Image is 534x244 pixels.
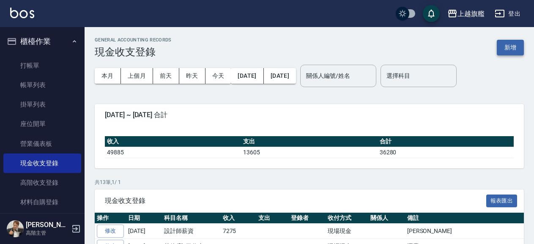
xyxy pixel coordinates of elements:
[231,68,263,84] button: [DATE]
[105,111,514,119] span: [DATE] ~ [DATE] 合計
[105,197,486,205] span: 現金收支登錄
[256,213,289,224] th: 支出
[26,221,69,229] h5: [PERSON_NAME]
[3,154,81,173] a: 現金收支登錄
[3,173,81,192] a: 高階收支登錄
[486,196,518,204] a: 報表匯出
[3,134,81,154] a: 營業儀表板
[97,225,124,238] a: 修改
[95,68,121,84] button: 本月
[162,224,221,239] td: 設計師薪資
[241,147,377,158] td: 13605
[121,68,153,84] button: 上個月
[368,213,405,224] th: 關係人
[221,224,257,239] td: 7275
[3,192,81,212] a: 材料自購登錄
[289,213,326,224] th: 登錄者
[221,213,257,224] th: 收入
[497,43,524,51] a: 新增
[126,224,162,239] td: [DATE]
[153,68,179,84] button: 前天
[126,213,162,224] th: 日期
[95,46,172,58] h3: 現金收支登錄
[3,95,81,114] a: 掛單列表
[7,220,24,237] img: Person
[162,213,221,224] th: 科目名稱
[205,68,231,84] button: 今天
[105,136,241,147] th: 收入
[457,8,485,19] div: 上越旗艦
[486,195,518,208] button: 報表匯出
[241,136,377,147] th: 支出
[179,68,205,84] button: 昨天
[326,224,368,239] td: 現場現金
[3,30,81,52] button: 櫃檯作業
[326,213,368,224] th: 收付方式
[491,6,524,22] button: 登出
[444,5,488,22] button: 上越旗艦
[95,213,126,224] th: 操作
[378,147,514,158] td: 36280
[10,8,34,18] img: Logo
[423,5,440,22] button: save
[95,37,172,43] h2: GENERAL ACCOUNTING RECORDS
[264,68,296,84] button: [DATE]
[26,229,69,237] p: 高階主管
[497,40,524,55] button: 新增
[3,75,81,95] a: 帳單列表
[378,136,514,147] th: 合計
[95,178,524,186] p: 共 13 筆, 1 / 1
[3,114,81,134] a: 座位開單
[3,56,81,75] a: 打帳單
[3,212,81,232] a: 每日結帳
[105,147,241,158] td: 49885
